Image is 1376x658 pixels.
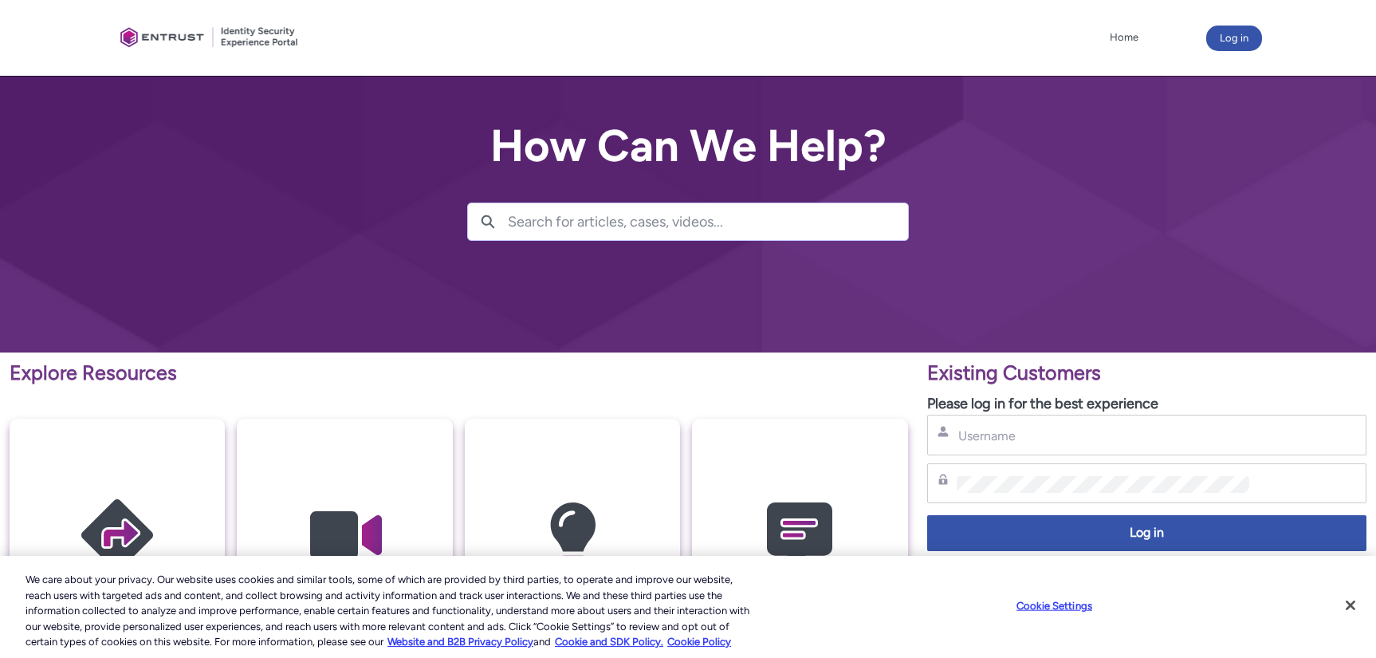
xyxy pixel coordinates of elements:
[927,358,1366,388] p: Existing Customers
[1333,588,1368,623] button: Close
[387,636,533,648] a: More information about our cookie policy., opens in a new tab
[41,450,193,621] img: Getting Started
[927,515,1366,551] button: Log in
[667,636,731,648] a: Cookie Policy
[508,203,908,240] input: Search for articles, cases, videos...
[467,121,909,171] h2: How Can We Help?
[1004,590,1104,622] button: Cookie Settings
[1206,26,1262,51] button: Log in
[1106,26,1142,49] a: Home
[555,636,663,648] a: Cookie and SDK Policy.
[724,450,875,621] img: Contact Support
[497,450,648,621] img: Knowledge Articles
[10,358,908,388] p: Explore Resources
[938,524,1356,542] span: Log in
[26,572,757,650] div: We care about your privacy. Our website uses cookies and similar tools, some of which are provide...
[957,428,1250,444] input: Username
[927,393,1366,415] p: Please log in for the best experience
[269,450,421,621] img: Video Guides
[468,203,508,240] button: Search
